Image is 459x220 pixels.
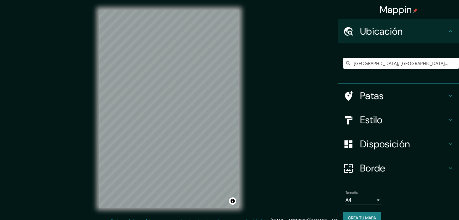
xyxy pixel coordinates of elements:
div: Disposición [338,132,459,156]
div: A4 [346,195,382,205]
button: Activar o desactivar atribución [229,197,236,205]
div: Patas [338,84,459,108]
input: Elige tu ciudad o zona [343,58,459,69]
div: Borde [338,156,459,180]
font: A4 [346,197,352,203]
font: Mappin [380,3,412,16]
img: pin-icon.png [413,8,418,13]
font: Borde [360,162,385,174]
canvas: Mapa [99,10,239,208]
font: Estilo [360,114,383,126]
font: Patas [360,90,384,102]
div: Ubicación [338,19,459,43]
font: Tamaño [346,190,358,195]
font: Disposición [360,138,410,150]
font: Ubicación [360,25,403,38]
iframe: Lanzador de widgets de ayuda [405,196,452,213]
div: Estilo [338,108,459,132]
